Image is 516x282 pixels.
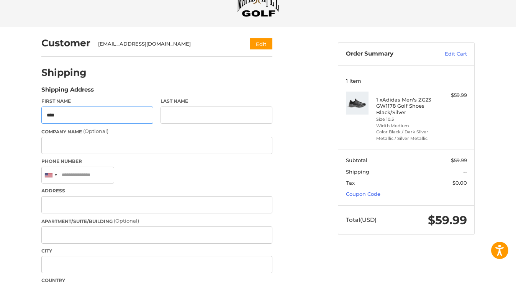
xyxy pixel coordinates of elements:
small: (Optional) [83,128,108,134]
div: $59.99 [437,92,467,99]
label: Apartment/Suite/Building [41,217,272,225]
label: City [41,248,272,254]
label: Last Name [161,98,272,105]
li: Color Black / Dark Silver Metallic / Silver Metallic [376,129,435,141]
h4: 1 x Adidas Men's ZG23 GW1178 Golf Shoes Black/Silver [376,97,435,115]
span: Total (USD) [346,216,377,223]
div: [EMAIL_ADDRESS][DOMAIN_NAME] [98,40,236,48]
h2: Customer [41,37,90,49]
label: Company Name [41,128,272,135]
legend: Shipping Address [41,85,94,98]
span: $59.99 [428,213,467,227]
a: Edit Cart [428,50,467,58]
span: Subtotal [346,157,367,163]
div: United States: +1 [42,167,59,184]
h2: Shipping [41,67,87,79]
span: Shipping [346,169,369,175]
span: Tax [346,180,355,186]
h3: Order Summary [346,50,428,58]
li: Width Medium [376,123,435,129]
label: First Name [41,98,153,105]
label: Phone Number [41,158,272,165]
label: Address [41,187,272,194]
span: -- [463,169,467,175]
li: Size 10.5 [376,116,435,123]
small: (Optional) [114,218,139,224]
button: Edit [250,38,272,49]
h3: 1 Item [346,78,467,84]
span: $0.00 [452,180,467,186]
a: Coupon Code [346,191,380,197]
span: $59.99 [451,157,467,163]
